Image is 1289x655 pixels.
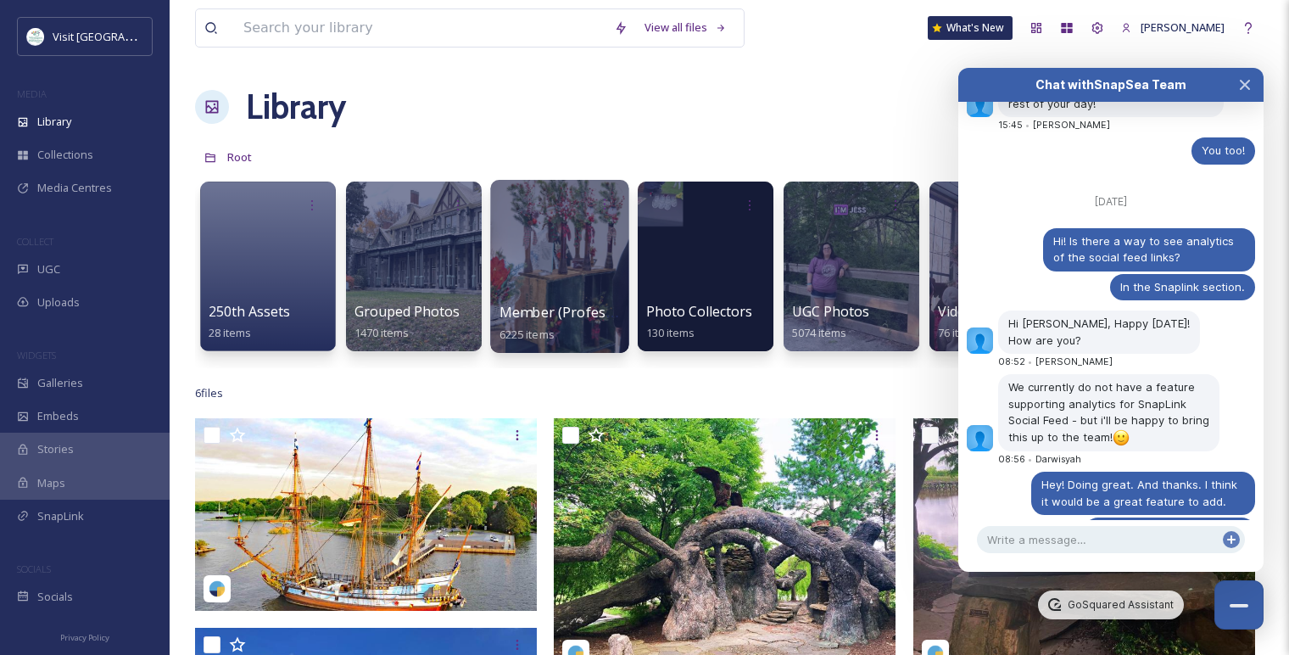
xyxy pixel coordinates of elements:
[998,356,1123,367] div: 08:52 [PERSON_NAME]
[1038,591,1183,619] a: GoSquared Assistant
[967,91,994,118] img: 796191d10a59a25676f771fc54ea349f
[646,325,695,340] span: 130 items
[37,261,60,277] span: UGC
[209,304,290,340] a: 250th Assets28 items
[354,304,460,340] a: Grouped Photos1470 items
[1028,356,1032,367] span: •
[1053,234,1237,265] span: Hi! Is there a way to see analytics of the social feed links?
[792,325,846,340] span: 5074 items
[37,508,84,524] span: SnapLink
[1008,80,1197,110] span: You're very welcome, have a great rest of your day!
[227,147,252,167] a: Root
[227,149,252,165] span: Root
[636,11,735,44] a: View all files
[792,304,869,340] a: UGC Photos5074 items
[195,418,537,611] img: kalmar.nyckel_08232025_17897259633147400.jpeg
[1226,68,1264,102] button: Close Chat
[37,441,74,457] span: Stories
[1120,280,1245,294] span: In the Snaplink section.
[792,302,869,321] span: UGC Photos
[354,302,460,321] span: Grouped Photos
[1028,454,1032,465] span: •
[37,294,80,311] span: Uploads
[938,302,1018,321] span: Video Assets
[37,114,71,130] span: Library
[53,28,184,44] span: Visit [GEOGRAPHIC_DATA]
[354,325,409,340] span: 1470 items
[646,304,752,340] a: Photo Collectors130 items
[17,87,47,100] span: MEDIA
[928,16,1013,40] a: What's New
[1141,20,1225,35] span: [PERSON_NAME]
[235,9,605,47] input: Search your library
[1008,316,1193,347] span: Hi [PERSON_NAME], Happy [DATE]! How are you?
[499,305,649,342] a: Member (Professional)6225 items
[37,147,93,163] span: Collections
[1113,429,1130,446] img: :)
[967,425,994,452] img: f06b7b10aa0fcbe72daa377b86b7a815
[938,325,980,340] span: 76 items
[17,235,53,248] span: COLLECT
[37,408,79,424] span: Embeds
[37,375,83,391] span: Galleries
[1025,120,1030,131] span: •
[499,326,555,341] span: 6225 items
[989,76,1233,93] div: Chat with SnapSea Team
[209,580,226,597] img: snapsea-logo.png
[967,327,994,355] img: 4771da2d86e4a1b729a13ab7ce151d63
[646,302,752,321] span: Photo Collectors
[60,626,109,647] a: Privacy Policy
[60,632,109,643] span: Privacy Policy
[246,81,346,132] a: Library
[1113,11,1233,44] a: [PERSON_NAME]
[1041,478,1241,508] span: Hey! Doing great. And thanks. I think it would be a great feature to add.
[958,195,1264,208] div: [DATE]
[27,28,44,45] img: download%20%281%29.jpeg
[998,454,1091,465] div: 08:56 Darwisyah
[1214,580,1264,630] button: Close Chat
[17,563,51,575] span: SOCIALS
[37,475,65,491] span: Maps
[209,325,251,340] span: 28 items
[37,589,73,605] span: Socials
[499,303,649,322] span: Member (Professional)
[209,302,290,321] span: 250th Assets
[37,180,112,196] span: Media Centres
[938,304,1018,340] a: Video Assets76 items
[998,120,1120,131] div: 15:45 [PERSON_NAME]
[1008,380,1213,444] span: We currently do not have a feature supporting analytics for SnapLink Social Feed - but i'll be ha...
[195,385,223,401] span: 6 file s
[17,349,56,361] span: WIDGETS
[1202,143,1245,157] span: You too!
